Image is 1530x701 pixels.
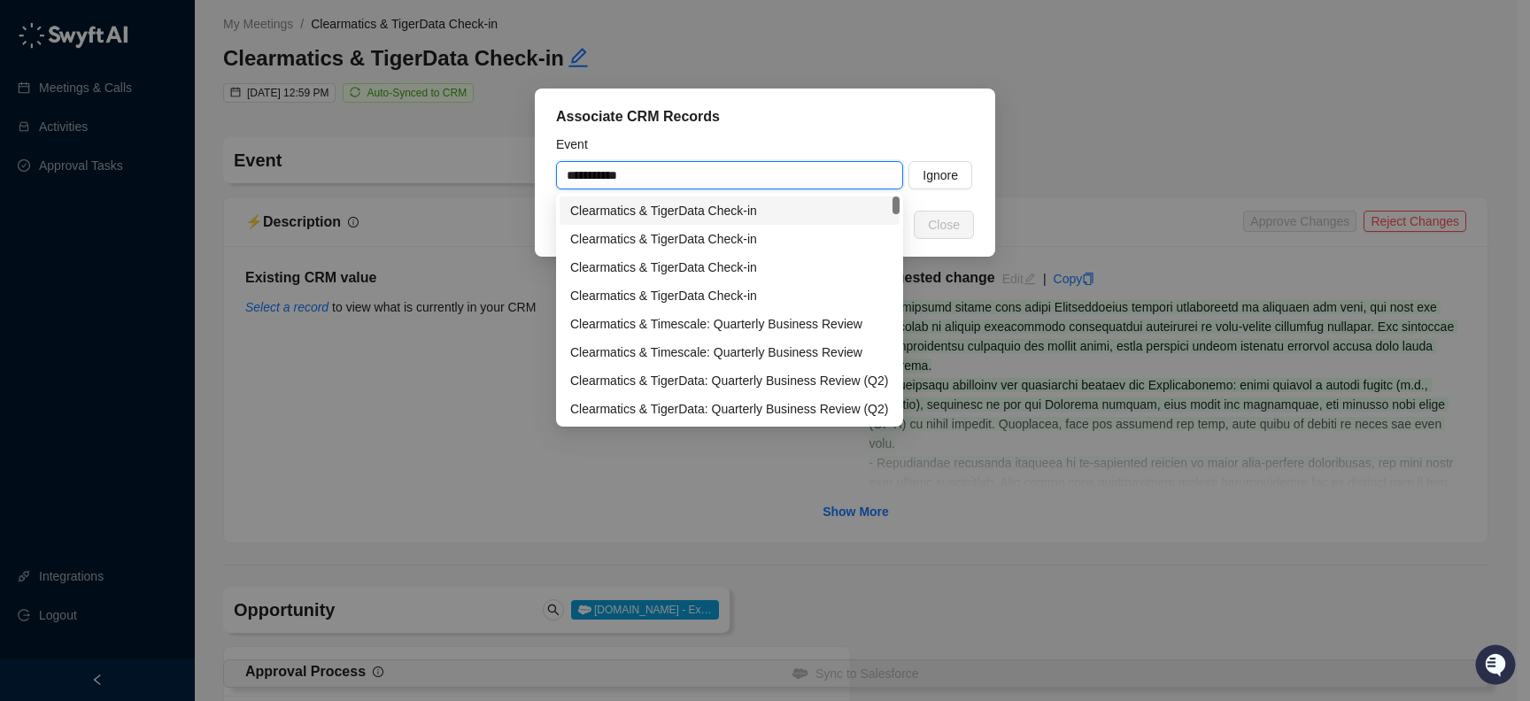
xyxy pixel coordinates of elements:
button: Close [914,211,974,239]
div: Clearmatics & TigerData Check-in [560,196,900,225]
a: 📶Status [73,241,143,273]
div: Associate CRM Records [556,106,974,127]
div: Clearmatics & TigerData Check-in [560,225,900,253]
h2: How can we help? [18,99,322,127]
div: 📶 [80,250,94,264]
span: Pylon [176,291,214,304]
span: Docs [35,248,66,266]
div: Clearmatics & TigerData: Quarterly Business Review (Q2) [570,371,889,390]
div: We're offline, we'll be back soon [60,178,231,192]
p: Welcome 👋 [18,71,322,99]
div: 📚 [18,250,32,264]
a: 📚Docs [11,241,73,273]
div: Start new chat [60,160,290,178]
div: Clearmatics & TigerData: Quarterly Business Review (Q2) [560,366,900,395]
div: Clearmatics & Timescale: Quarterly Business Review [560,338,900,366]
span: Ignore [923,166,958,185]
img: Swyft AI [18,18,53,53]
button: Start new chat [301,166,322,187]
a: Powered byPylon [125,290,214,304]
div: Clearmatics & TigerData: Quarterly Business Review (Q2) [570,399,889,419]
div: Clearmatics & TigerData Check-in [560,281,900,310]
div: Clearmatics & Timescale: Quarterly Business Review [560,310,900,338]
div: Clearmatics & Timescale: Quarterly Business Review [570,343,889,362]
span: Status [97,248,136,266]
div: Clearmatics & TigerData Check-in [560,253,900,281]
div: Clearmatics & Timescale: Quarterly Business Review [570,314,889,334]
div: Clearmatics & TigerData Check-in [570,201,889,220]
div: Clearmatics & TigerData Check-in [570,258,889,277]
iframe: Open customer support [1473,643,1521,690]
div: Clearmatics & TigerData: Quarterly Business Review (Q2) [560,395,900,423]
div: Clearmatics & TigerData Check-in [570,229,889,249]
img: 5124521997842_fc6d7dfcefe973c2e489_88.png [18,160,50,192]
button: Ignore [908,161,972,189]
div: Clearmatics & TigerData Check-in [570,286,889,305]
label: Event [556,135,600,154]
